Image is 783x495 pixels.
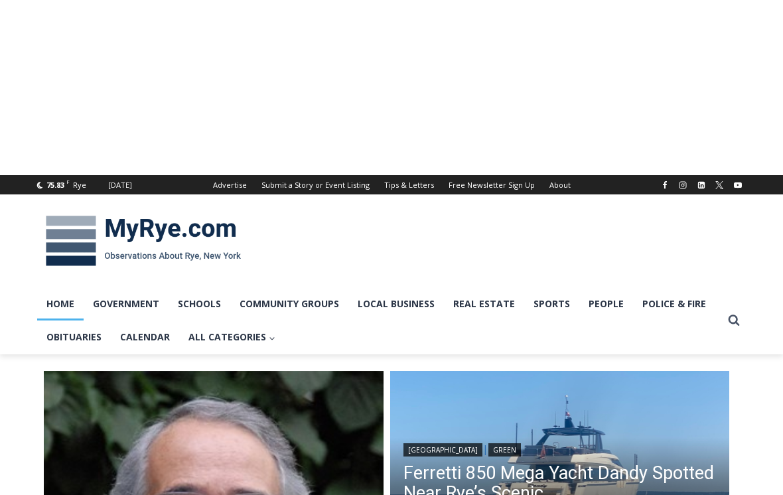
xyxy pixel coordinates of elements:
[657,177,673,193] a: Facebook
[348,287,444,320] a: Local Business
[37,206,249,275] img: MyRye.com
[108,179,132,191] div: [DATE]
[403,443,482,457] a: [GEOGRAPHIC_DATA]
[111,320,179,354] a: Calendar
[169,287,230,320] a: Schools
[46,180,64,190] span: 75.83
[84,287,169,320] a: Government
[179,320,285,354] a: All Categories
[403,441,717,457] div: |
[488,443,521,457] a: Green
[37,320,111,354] a: Obituaries
[444,287,524,320] a: Real Estate
[711,177,727,193] a: X
[377,175,441,194] a: Tips & Letters
[579,287,633,320] a: People
[730,177,746,193] a: YouTube
[206,175,578,194] nav: Secondary Navigation
[441,175,542,194] a: Free Newsletter Sign Up
[675,177,691,193] a: Instagram
[37,287,84,320] a: Home
[254,175,377,194] a: Submit a Story or Event Listing
[693,177,709,193] a: Linkedin
[37,287,722,354] nav: Primary Navigation
[230,287,348,320] a: Community Groups
[206,175,254,194] a: Advertise
[722,309,746,332] button: View Search Form
[73,179,86,191] div: Rye
[633,287,715,320] a: Police & Fire
[188,330,275,344] span: All Categories
[542,175,578,194] a: About
[66,178,70,185] span: F
[524,287,579,320] a: Sports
